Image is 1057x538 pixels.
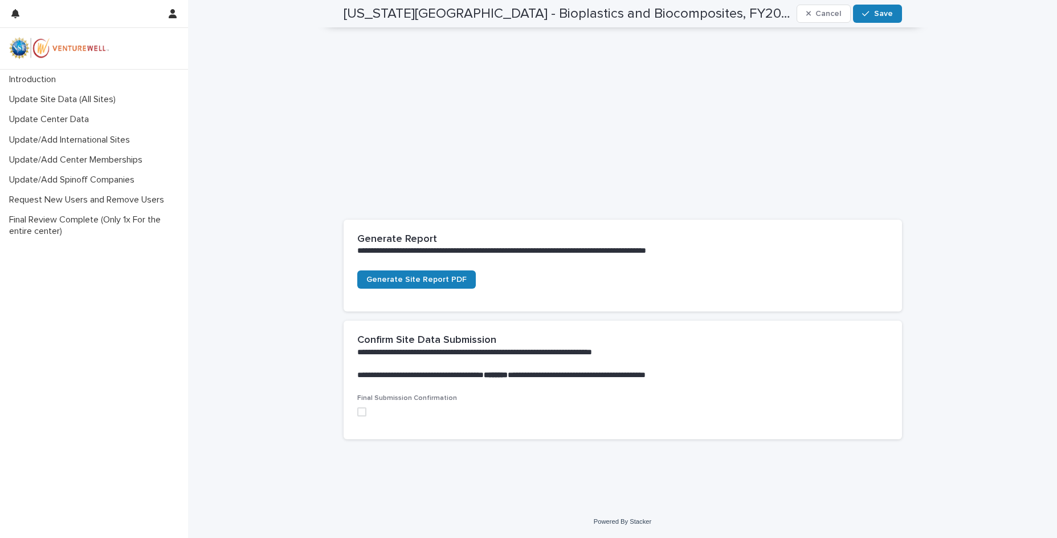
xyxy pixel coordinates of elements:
p: Request New Users and Remove Users [5,195,173,205]
h2: Washington State University - Bioplastics and Biocomposites, FY2024-2025 [344,6,792,22]
h2: Confirm Site Data Submission [357,334,496,347]
p: Update/Add International Sites [5,135,139,145]
p: Update Site Data (All Sites) [5,94,125,105]
img: mWhVGmOKROS2pZaMU8FQ [9,37,109,60]
p: Final Review Complete (Only 1x For the entire center) [5,215,188,236]
button: Save [853,5,901,23]
h2: Generate Report [357,233,437,246]
span: Final Submission Confirmation [357,395,457,402]
button: Cancel [797,5,851,23]
a: Powered By Stacker [594,518,651,525]
span: Generate Site Report PDF [366,276,467,284]
p: Introduction [5,74,65,85]
span: Save [874,10,893,18]
p: Update/Add Center Memberships [5,155,152,165]
p: Update/Add Spinoff Companies [5,175,144,185]
p: Update Center Data [5,114,98,125]
span: Cancel [815,10,841,18]
a: Generate Site Report PDF [357,270,476,289]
